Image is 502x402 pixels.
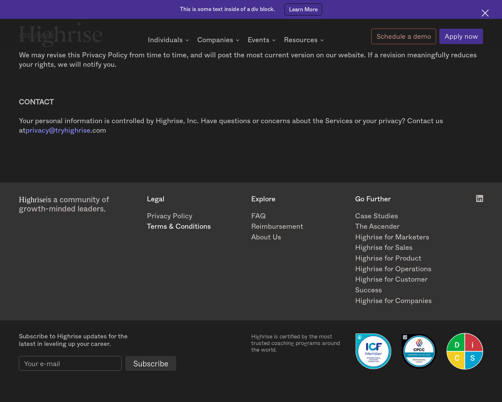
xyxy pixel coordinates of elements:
a: privacy@tryhighrise [26,127,90,134]
p: ‍ [19,145,483,154]
div: is a community of growth-minded leaders. [19,195,139,214]
a: Highrise for Marketers [355,232,451,243]
p: Your personal information is controlled by Highrise, Inc. Have questions or concerns about the Se... [19,117,483,135]
a: Schedule a demo [371,29,436,44]
a: Learn More [285,3,322,15]
div: Go Further [355,195,451,204]
div: Subscribe to Highrise updates for the latest in leveling up your career. [19,333,144,348]
a: Highrise for Sales [355,243,451,253]
a: Apply now [439,29,483,44]
div: Resources [284,36,326,44]
div: Events [248,36,278,44]
a: Case Studies [355,211,451,222]
div: Individuals [148,36,183,44]
span: Highrise [19,195,46,204]
a: Highrise for Product [355,253,451,264]
input: Subscribe [125,356,176,371]
img: Cross icon [482,9,489,17]
div: Highrise is certified by the most trusted coaching programs around the world. [251,333,347,353]
a: Privacy Policy [147,211,243,222]
a: Terms & Conditions [147,221,243,232]
div: Companies [197,36,241,44]
a: Highrise for Companies [355,296,451,307]
div: Companies [197,36,233,44]
a: About Us [251,232,347,243]
a: The Ascender [355,221,451,232]
div: Explore [251,195,347,204]
p: We may revise this Privacy Policy from time to time, and will post the most current version on ou... [19,51,483,70]
input: Your e-mail [19,356,122,371]
div: Resources [284,36,318,44]
strong: CONTACT [19,99,54,106]
a: Reimbursement [251,221,347,232]
div: Individuals [148,36,191,44]
a: Highrise for Customer Success [355,274,451,296]
div: Legal [147,195,243,204]
img: White LinkedIn logo [476,195,483,202]
form: current-footer-subscribe-form [19,356,176,371]
div: This is some text inside of a div block. [180,6,275,13]
a: FAQ [251,211,347,222]
img: Highrise logo [19,22,103,48]
a: Highrise for Operations [355,264,451,275]
div: Events [248,36,269,44]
